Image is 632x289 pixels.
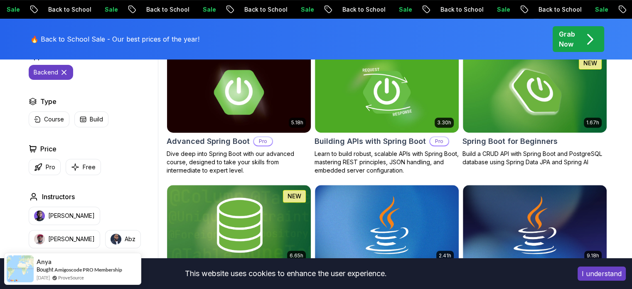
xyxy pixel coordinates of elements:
[125,235,135,243] p: Abz
[37,258,52,265] span: Anya
[48,212,95,220] p: [PERSON_NAME]
[462,150,607,166] p: Build a CRUD API with Spring Boot and PostgreSQL database using Spring Data JPA and Spring AI
[42,192,75,202] h2: Instructors
[315,52,459,175] a: Building APIs with Spring Boot card3.30hBuilding APIs with Spring BootProLearn to build robust, s...
[439,252,451,259] p: 2.41h
[462,136,558,147] h2: Spring Boot for Beginners
[37,266,54,273] span: Bought
[391,5,417,14] p: Sale
[40,96,57,106] h2: Type
[290,252,303,259] p: 6.65h
[334,5,391,14] p: Back to School
[587,5,613,14] p: Sale
[167,185,311,266] img: Spring Data JPA card
[559,29,575,49] p: Grab Now
[167,150,311,175] p: Dive deep into Spring Boot with our advanced course, designed to take your skills from intermedia...
[489,5,515,14] p: Sale
[432,5,489,14] p: Back to School
[83,163,96,171] p: Free
[167,52,311,175] a: Advanced Spring Boot card5.18hAdvanced Spring BootProDive deep into Spring Boot with our advanced...
[58,274,84,281] a: ProveSource
[96,5,123,14] p: Sale
[578,267,626,281] button: Accept cookies
[40,144,57,154] h2: Price
[138,5,194,14] p: Back to School
[315,52,459,133] img: Building APIs with Spring Boot card
[48,235,95,243] p: [PERSON_NAME]
[29,230,100,248] button: instructor img[PERSON_NAME]
[66,159,101,175] button: Free
[430,137,448,146] p: Pro
[586,119,599,126] p: 1.67h
[34,234,45,245] img: instructor img
[587,252,599,259] p: 9.18h
[6,264,565,283] div: This website uses cookies to enhance the user experience.
[463,52,607,133] img: Spring Boot for Beginners card
[315,136,426,147] h2: Building APIs with Spring Boot
[583,59,597,67] p: NEW
[315,185,459,266] img: Java for Beginners card
[29,207,100,225] button: instructor img[PERSON_NAME]
[74,111,108,127] button: Build
[37,274,50,281] span: [DATE]
[236,5,293,14] p: Back to School
[437,119,451,126] p: 3.30h
[30,34,199,44] p: 🔥 Back to School Sale - Our best prices of the year!
[34,68,58,77] p: backend
[194,5,221,14] p: Sale
[163,50,314,134] img: Advanced Spring Boot card
[29,159,61,175] button: Pro
[54,266,122,273] a: Amigoscode PRO Membership
[291,119,303,126] p: 5.18h
[315,150,459,175] p: Learn to build robust, scalable APIs with Spring Boot, mastering REST principles, JSON handling, ...
[34,210,45,221] img: instructor img
[46,163,55,171] p: Pro
[167,136,250,147] h2: Advanced Spring Boot
[44,115,64,124] p: Course
[254,137,272,146] p: Pro
[29,111,69,127] button: Course
[90,115,103,124] p: Build
[293,5,319,14] p: Sale
[462,52,607,166] a: Spring Boot for Beginners card1.67hNEWSpring Boot for BeginnersBuild a CRUD API with Spring Boot ...
[29,65,73,80] button: backend
[530,5,587,14] p: Back to School
[105,230,141,248] button: instructor imgAbz
[7,255,34,282] img: provesource social proof notification image
[463,185,607,266] img: Java for Developers card
[40,5,96,14] p: Back to School
[111,234,121,245] img: instructor img
[288,192,301,200] p: NEW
